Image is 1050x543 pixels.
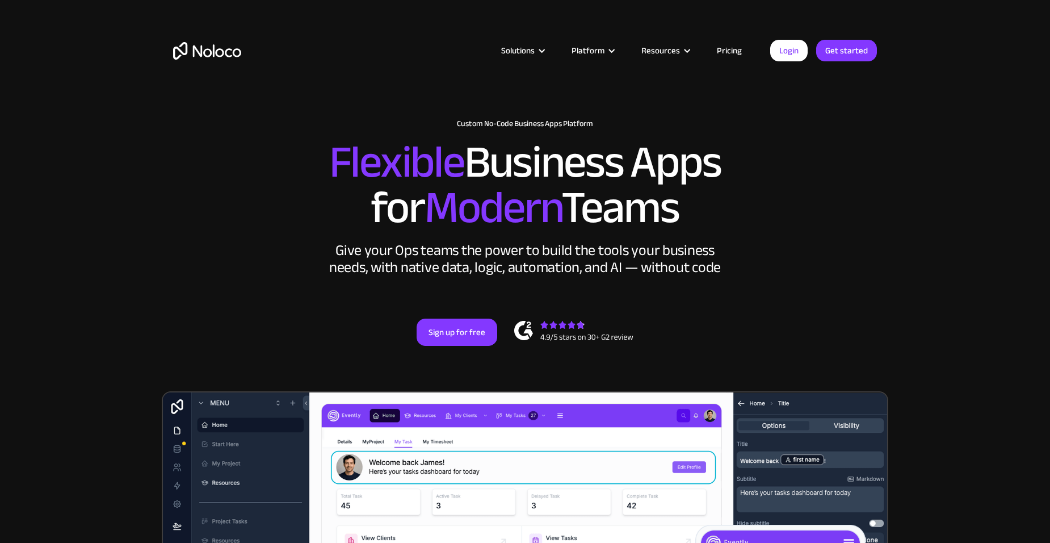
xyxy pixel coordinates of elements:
div: Solutions [487,43,557,58]
span: Flexible [329,120,464,204]
div: Resources [627,43,703,58]
div: Solutions [501,43,535,58]
div: Give your Ops teams the power to build the tools your business needs, with native data, logic, au... [326,242,724,276]
a: home [173,42,241,60]
div: Platform [572,43,604,58]
h2: Business Apps for Teams [173,140,877,231]
a: Login [770,40,808,61]
span: Modern [425,165,561,250]
div: Resources [641,43,680,58]
a: Get started [816,40,877,61]
div: Platform [557,43,627,58]
a: Sign up for free [417,319,497,346]
a: Pricing [703,43,756,58]
h1: Custom No-Code Business Apps Platform [173,119,877,128]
